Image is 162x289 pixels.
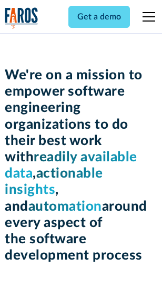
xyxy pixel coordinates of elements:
span: readily available data [5,150,137,180]
span: actionable insights [5,167,103,197]
img: Logo of the analytics and reporting company Faros. [5,7,38,29]
a: home [5,7,38,29]
a: Get a demo [68,6,130,28]
div: menu [136,4,157,29]
h1: We're on a mission to empower software engineering organizations to do their best work with , , a... [5,67,157,264]
span: automation [28,200,102,213]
